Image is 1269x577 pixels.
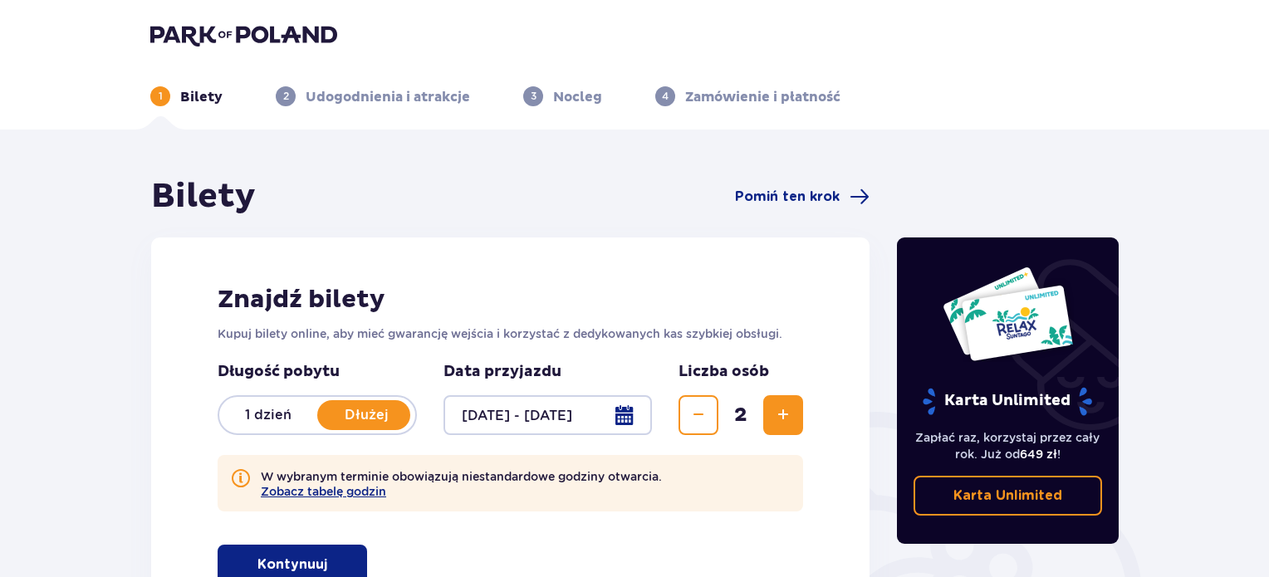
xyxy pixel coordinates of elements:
p: Karta Unlimited [953,487,1062,505]
p: Kontynuuj [257,555,327,574]
a: Pomiń ten krok [735,187,870,207]
button: Zobacz tabelę godzin [261,485,386,498]
button: Zwiększ [763,395,803,435]
p: Zamówienie i płatność [685,88,840,106]
a: Karta Unlimited [914,476,1103,516]
p: Długość pobytu [218,362,417,382]
div: 3Nocleg [523,86,602,106]
img: Park of Poland logo [150,23,337,46]
p: 1 [159,89,163,104]
button: Zmniejsz [679,395,718,435]
p: Dłużej [317,406,415,424]
p: W wybranym terminie obowiązują niestandardowe godziny otwarcia. [261,468,662,498]
h2: Znajdź bilety [218,284,803,315]
p: Karta Unlimited [921,387,1094,416]
span: 649 zł [1020,447,1057,461]
p: Data przyjazdu [443,362,561,382]
span: 2 [722,403,760,428]
div: 4Zamówienie i płatność [655,86,840,106]
p: 1 dzień [219,406,317,424]
p: Liczba osób [679,362,769,382]
p: 3 [531,89,537,104]
p: Bilety [180,88,223,106]
div: 2Udogodnienia i atrakcje [276,86,470,106]
p: Udogodnienia i atrakcje [306,88,470,106]
p: 2 [283,89,289,104]
img: Dwie karty całoroczne do Suntago z napisem 'UNLIMITED RELAX', na białym tle z tropikalnymi liśćmi... [942,266,1074,362]
p: Zapłać raz, korzystaj przez cały rok. Już od ! [914,429,1103,462]
span: Pomiń ten krok [735,188,840,206]
p: 4 [662,89,669,104]
h1: Bilety [151,176,256,218]
div: 1Bilety [150,86,223,106]
p: Nocleg [553,88,602,106]
p: Kupuj bilety online, aby mieć gwarancję wejścia i korzystać z dedykowanych kas szybkiej obsługi. [218,325,803,342]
